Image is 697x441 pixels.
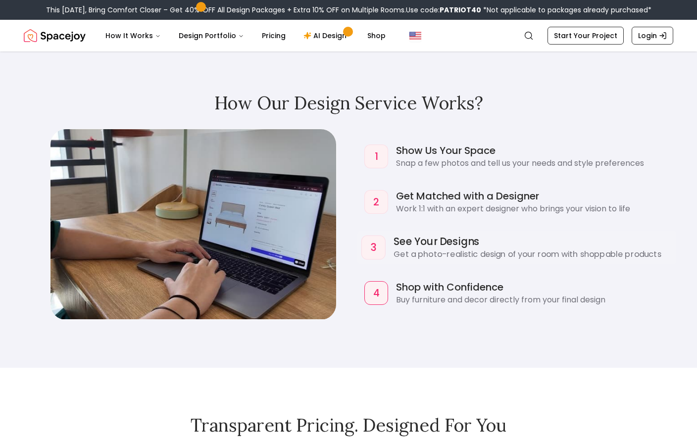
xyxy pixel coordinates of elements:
a: Start Your Project [548,27,624,45]
a: Shop [359,26,394,46]
h4: 3 [370,240,376,254]
span: Use code: [406,5,481,15]
p: Get a photo-realistic design of your room with shoppable products [394,248,672,260]
a: Login [632,27,673,45]
h2: How Our Design Service Works? [24,93,673,113]
a: Pricing [254,26,294,46]
div: This [DATE], Bring Comfort Closer – Get 40% OFF All Design Packages + Extra 10% OFF on Multiple R... [46,5,651,15]
img: Visual representation of Shop with Confidence [50,129,336,319]
h4: 4 [373,286,380,300]
span: *Not applicable to packages already purchased* [481,5,651,15]
div: Service visualization [50,129,337,320]
h4: See Your Designs [394,234,672,248]
button: Design Portfolio [171,26,252,46]
a: AI Design [296,26,357,46]
h4: 1 [375,149,378,163]
h4: Show Us Your Space [396,144,669,157]
h4: Shop with Confidence [396,280,669,294]
a: Spacejoy [24,26,86,46]
h4: 2 [373,195,379,209]
img: United States [409,30,421,42]
p: Work 1:1 with an expert designer who brings your vision to life [396,203,669,215]
p: Buy furniture and decor directly from your final design [396,294,669,306]
button: How It Works [98,26,169,46]
nav: Main [98,26,394,46]
b: PATRIOT40 [440,5,481,15]
div: See Your Designs - Get a photo-realistic design of your room with shoppable products [357,230,677,264]
nav: Global [24,20,673,51]
div: Get Matched with a Designer - Work 1:1 with an expert designer who brings your vision to life [360,185,673,219]
h4: Get Matched with a Designer [396,189,669,203]
div: Shop with Confidence - Buy furniture and decor directly from your final design [360,276,673,310]
p: Snap a few photos and tell us your needs and style preferences [396,157,669,169]
h2: Transparent pricing. Designed for you [24,415,673,435]
div: Show Us Your Space - Snap a few photos and tell us your needs and style preferences [360,140,673,173]
img: Spacejoy Logo [24,26,86,46]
